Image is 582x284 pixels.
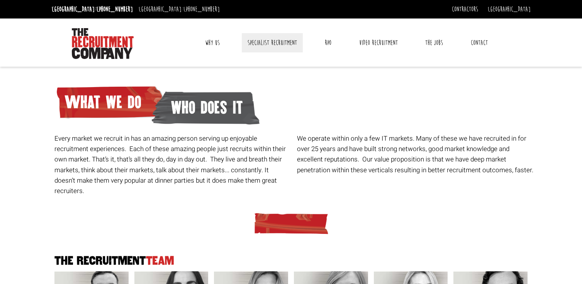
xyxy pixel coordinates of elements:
[242,33,303,52] a: Specialist Recruitment
[532,165,533,175] span: .
[146,254,174,267] span: Team
[353,33,404,52] a: Video Recruitment
[199,33,226,52] a: Why Us
[452,5,478,13] a: Contractors
[52,255,531,267] h2: The Recruitment
[183,5,220,13] a: [PHONE_NUMBER]
[97,5,133,13] a: [PHONE_NUMBER]
[297,133,534,175] p: We operate within only a few IT markets. Many of these we have recruited in for over 25 years and...
[419,33,449,52] a: The Jobs
[50,3,135,15] li: [GEOGRAPHIC_DATA]:
[465,33,494,52] a: Contact
[488,5,531,13] a: [GEOGRAPHIC_DATA]
[137,3,222,15] li: [GEOGRAPHIC_DATA]:
[54,133,291,196] p: Every market we recruit in has an amazing person serving up enjoyable recruitment experiences. Ea...
[72,28,134,59] img: The Recruitment Company
[319,33,337,52] a: RPO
